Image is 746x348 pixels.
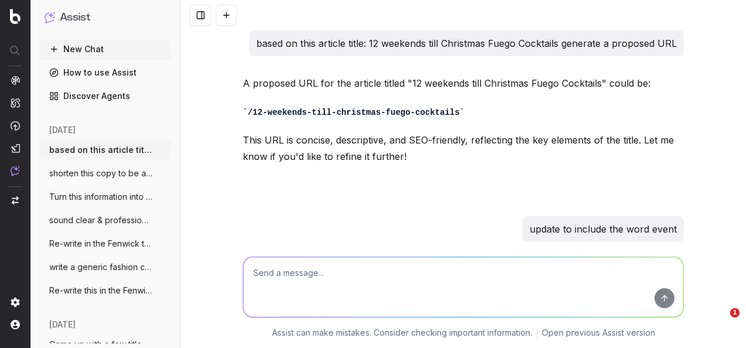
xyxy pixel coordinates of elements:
span: shorten this copy to be approriate for a [49,168,152,179]
span: Turn this information into event copy wr [49,191,152,203]
button: write a generic fashion copy paragraph o [40,258,171,277]
p: This URL is concise, descriptive, and SEO-friendly, reflecting the key elements of the title. Let... [243,132,684,165]
button: shorten this copy to be approriate for a [40,164,171,183]
img: Assist [45,12,55,23]
iframe: Intercom live chat [706,308,734,336]
button: based on this article title: 12 weekends [40,141,171,159]
span: based on this article title: 12 weekends [49,144,152,156]
img: Activation [11,121,20,131]
img: Intelligence [11,98,20,108]
button: sound clear & professional: Hi [PERSON_NAME], [40,211,171,230]
button: New Chat [40,40,171,59]
span: Re-write in the Fenwick tone of voice: S [49,238,152,250]
img: Analytics [11,76,20,85]
p: based on this article title: 12 weekends till Christmas Fuego Cocktails generate a proposed URL [256,35,677,52]
p: update to include the word event [530,221,677,237]
span: write a generic fashion copy paragraph o [49,261,152,273]
span: 1 [730,308,740,318]
img: Setting [11,298,20,307]
img: Studio [11,144,20,153]
a: How to use Assist [40,63,171,82]
p: A proposed URL for the article titled "12 weekends till Christmas Fuego Cocktails" could be: [243,75,684,91]
a: Discover Agents [40,87,171,105]
img: My account [11,320,20,329]
span: [DATE] [49,319,76,330]
h1: Assist [60,9,90,26]
button: Turn this information into event copy wr [40,187,171,206]
a: Open previous Assist version [542,327,655,339]
button: Re-write this in the Fenwick tone of voi [40,281,171,300]
img: Switch project [12,196,19,204]
button: Assist [45,9,167,26]
p: Assist can make mistakes. Consider checking important information. [272,327,532,339]
img: Botify logo [10,9,21,24]
code: /12-weekends-till-christmas-fuego-cocktails [243,108,464,117]
span: Re-write this in the Fenwick tone of voi [49,285,152,296]
button: Re-write in the Fenwick tone of voice: S [40,234,171,253]
span: [DATE] [49,124,76,136]
span: sound clear & professional: Hi [PERSON_NAME], [49,214,152,226]
img: Assist [11,166,20,176]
